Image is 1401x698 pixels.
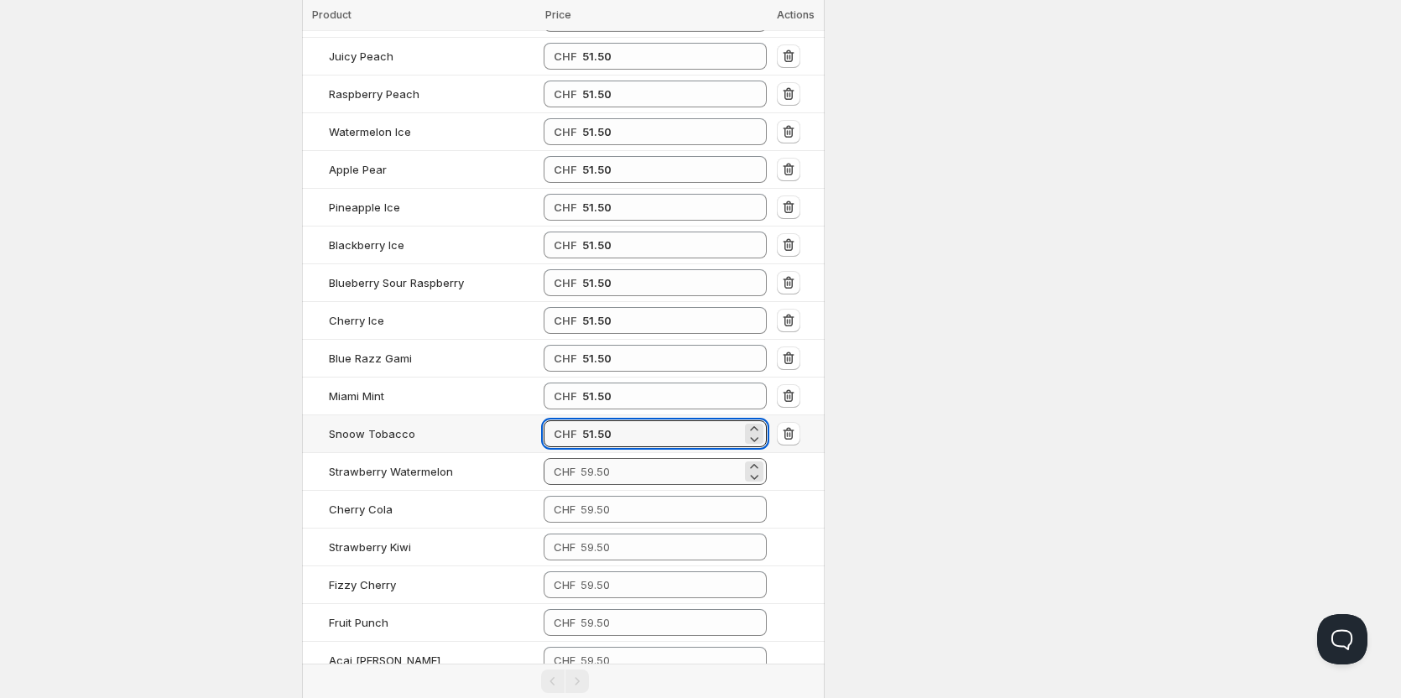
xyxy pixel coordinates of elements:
strong: CHF [554,427,577,440]
input: 59.50 [581,609,742,636]
input: 59.50 [582,307,742,334]
span: CHF [554,578,576,591]
span: Blue Razz Gami [329,352,412,365]
div: Fruit Punch [329,614,388,631]
span: Blueberry Sour Raspberry [329,276,464,289]
div: Miami Mint [329,388,384,404]
strong: CHF [554,87,577,101]
span: CHF [554,616,576,629]
input: 59.50 [582,269,742,296]
strong: CHF [554,389,577,403]
span: CHF [554,465,576,478]
span: Cherry Ice [329,314,384,327]
input: 59.50 [582,232,742,258]
div: Snoow Tobacco [329,425,415,442]
span: Strawberry Kiwi [329,540,411,554]
input: 59.50 [582,383,742,409]
span: Price [545,8,571,21]
strong: CHF [554,238,577,252]
strong: CHF [554,163,577,176]
div: Juicy Peach [329,48,393,65]
span: Fruit Punch [329,616,388,629]
div: Watermelon Ice [329,123,411,140]
div: Pineapple Ice [329,199,400,216]
iframe: Help Scout Beacon - Open [1317,614,1367,664]
input: 59.50 [582,420,742,447]
div: Strawberry Watermelon [329,463,453,480]
div: Apple Pear [329,161,387,178]
strong: CHF [554,125,577,138]
strong: CHF [554,201,577,214]
div: Blackberry Ice [329,237,404,253]
span: Apple Pear [329,163,387,176]
div: Cherry Cola [329,501,393,518]
input: 59.50 [582,81,742,107]
input: 59.50 [581,647,742,674]
strong: CHF [554,314,577,327]
input: 59.50 [581,534,742,560]
input: 59.50 [582,345,742,372]
div: Blueberry Sour Raspberry [329,274,464,291]
div: Acai Berry Lemonade [329,652,440,669]
span: Snoow Tobacco [329,427,415,440]
div: Fizzy Cherry [329,576,396,593]
span: CHF [554,503,576,516]
span: Actions [777,8,815,21]
input: 59.50 [581,496,742,523]
span: Watermelon Ice [329,125,411,138]
span: CHF [554,540,576,554]
input: 59.50 [582,194,742,221]
input: 59.50 [581,458,742,485]
span: CHF [554,654,576,667]
span: Pineapple Ice [329,201,400,214]
span: Miami Mint [329,389,384,403]
span: Cherry Cola [329,503,393,516]
strong: CHF [554,276,577,289]
nav: Pagination [302,664,825,698]
span: Strawberry Watermelon [329,465,453,478]
strong: CHF [554,352,577,365]
div: Strawberry Kiwi [329,539,411,555]
div: Raspberry Peach [329,86,419,102]
span: Acai [PERSON_NAME] [329,654,440,667]
input: 59.50 [581,571,742,598]
div: Blue Razz Gami [329,350,412,367]
div: Cherry Ice [329,312,384,329]
span: Product [312,8,352,21]
strong: CHF [554,49,577,63]
span: Blackberry Ice [329,238,404,252]
input: 59.50 [582,118,742,145]
span: Raspberry Peach [329,87,419,101]
input: 59.50 [582,43,742,70]
span: Juicy Peach [329,49,393,63]
input: 59.50 [582,156,742,183]
span: Fizzy Cherry [329,578,396,591]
